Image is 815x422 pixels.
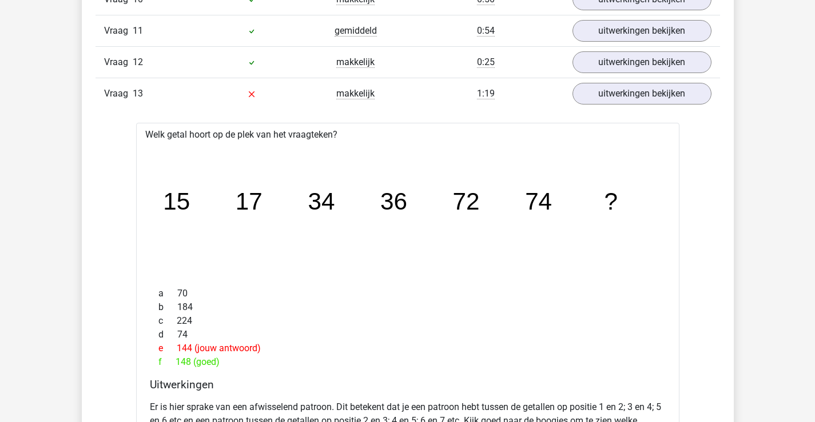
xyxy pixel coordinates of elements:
tspan: ? [604,188,617,215]
tspan: 34 [308,188,335,215]
span: makkelijk [336,88,375,99]
span: Vraag [104,87,133,101]
span: a [158,287,177,300]
span: makkelijk [336,57,375,68]
a: uitwerkingen bekijken [573,20,711,42]
div: 184 [150,300,666,314]
span: 0:25 [477,57,495,68]
a: uitwerkingen bekijken [573,83,711,105]
h4: Uitwerkingen [150,378,666,391]
span: 12 [133,57,143,67]
span: d [158,328,177,341]
tspan: 17 [235,188,262,215]
span: f [158,355,176,369]
span: b [158,300,177,314]
span: 0:54 [477,25,495,37]
span: gemiddeld [335,25,377,37]
tspan: 36 [380,188,407,215]
a: uitwerkingen bekijken [573,51,711,73]
div: 144 (jouw antwoord) [150,341,666,355]
span: 13 [133,88,143,99]
span: 11 [133,25,143,36]
div: 74 [150,328,666,341]
span: Vraag [104,55,133,69]
div: 70 [150,287,666,300]
tspan: 72 [452,188,479,215]
span: c [158,314,177,328]
div: 224 [150,314,666,328]
span: Vraag [104,24,133,38]
span: 1:19 [477,88,495,99]
tspan: 74 [525,188,552,215]
div: 148 (goed) [150,355,666,369]
tspan: 15 [163,188,190,215]
span: e [158,341,177,355]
